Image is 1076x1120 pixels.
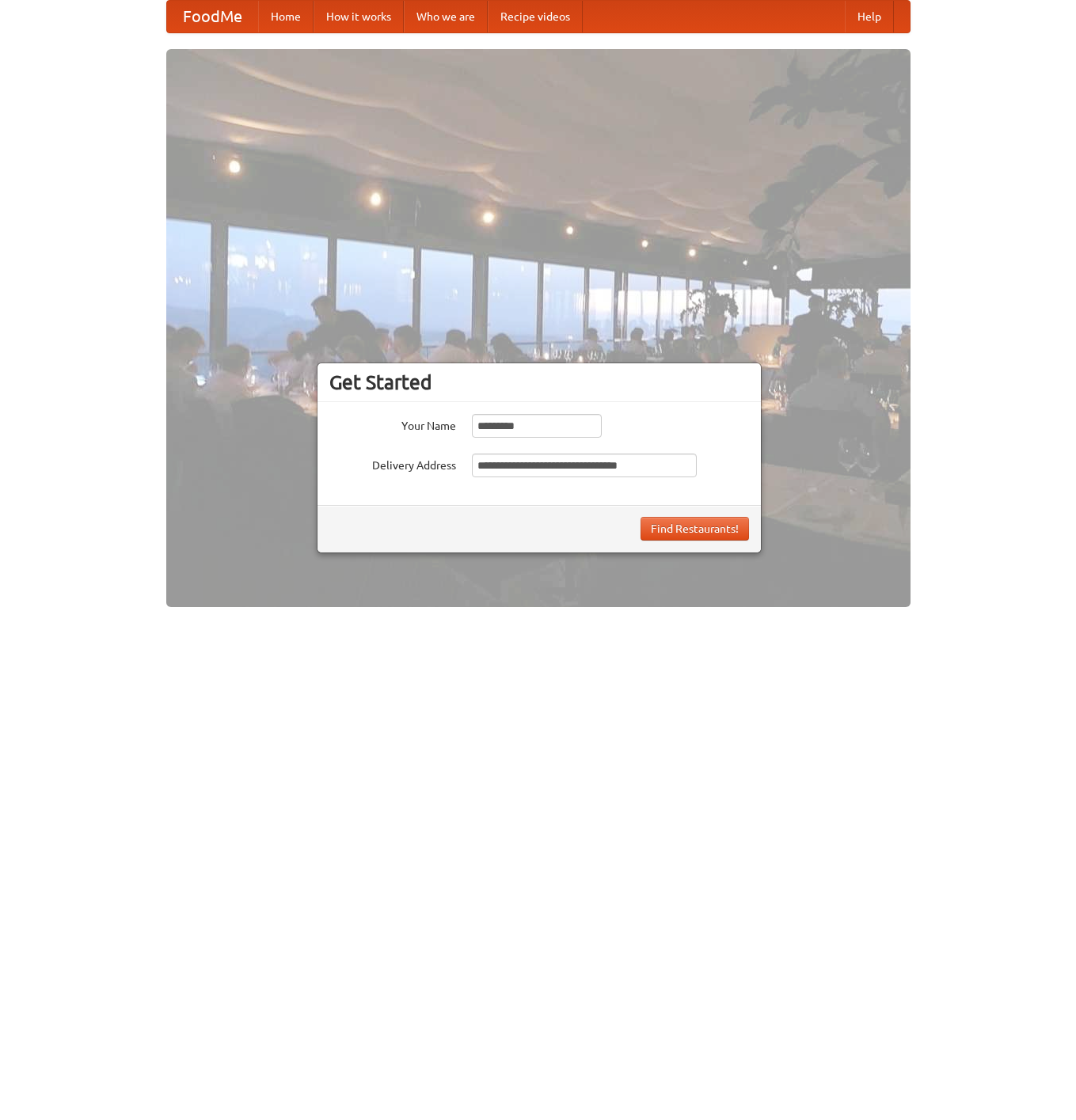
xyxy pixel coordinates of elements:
a: Who we are [404,1,488,32]
button: Find Restaurants! [641,517,749,541]
a: Help [845,1,894,32]
a: Home [258,1,314,32]
label: Delivery Address [329,454,456,473]
label: Your Name [329,414,456,434]
h3: Get Started [329,370,749,394]
a: FoodMe [167,1,258,32]
a: Recipe videos [488,1,583,32]
a: How it works [314,1,404,32]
